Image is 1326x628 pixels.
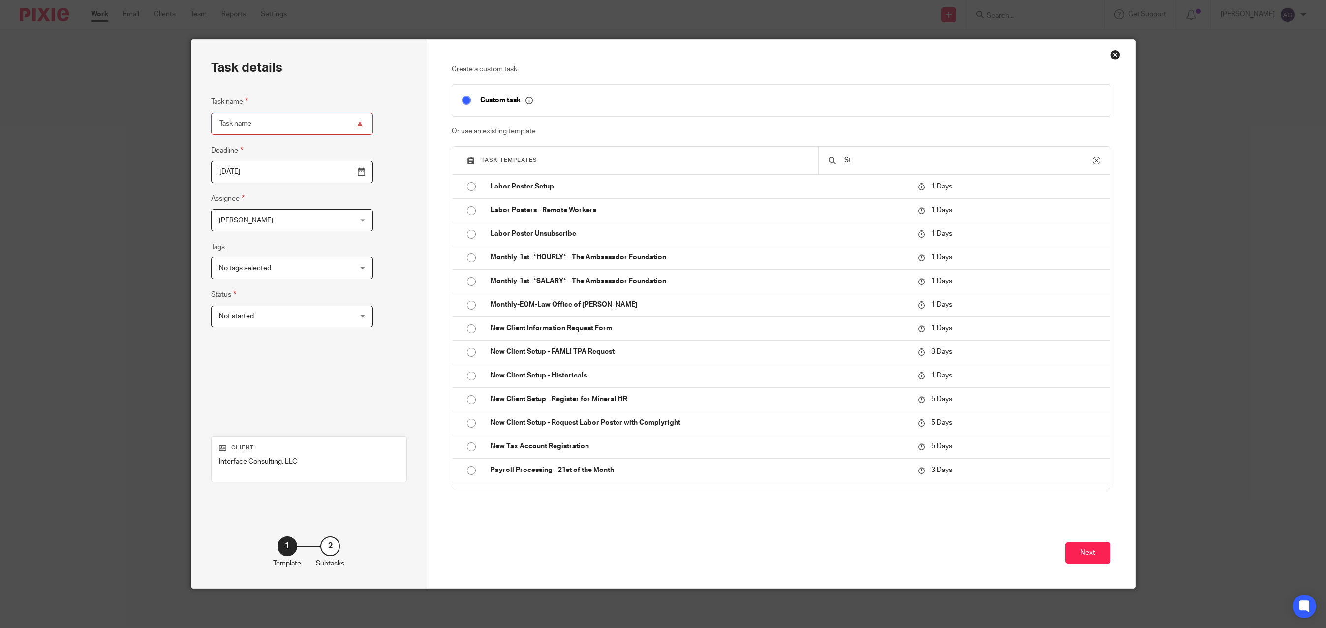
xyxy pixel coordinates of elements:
[320,536,340,556] div: 2
[491,441,908,451] p: New Tax Account Registration
[211,60,282,76] h2: Task details
[219,265,271,272] span: No tags selected
[480,96,533,105] p: Custom task
[211,193,245,204] label: Assignee
[219,217,273,224] span: [PERSON_NAME]
[491,229,908,239] p: Labor Poster Unsubscribe
[211,161,373,183] input: Pick a date
[931,254,952,261] span: 1 Days
[491,347,908,357] p: New Client Setup - FAMLI TPA Request
[931,301,952,308] span: 1 Days
[219,457,400,467] p: Interface Consulting, LLC
[491,300,908,310] p: Monthly-EOM-Law Office of [PERSON_NAME]
[452,64,1110,74] p: Create a custom task
[211,242,225,252] label: Tags
[843,155,1092,166] input: Search...
[491,465,908,475] p: Payroll Processing - 21st of the Month
[211,113,373,135] input: Task name
[931,396,952,403] span: 5 Days
[491,276,908,286] p: Monthly-1st- *SALARY* - The Ambassador Foundation
[491,323,908,333] p: New Client Information Request Form
[211,96,248,107] label: Task name
[931,443,952,450] span: 5 Days
[1065,542,1110,564] button: Next
[931,230,952,237] span: 1 Days
[481,157,537,163] span: Task templates
[931,372,952,379] span: 1 Days
[931,183,952,190] span: 1 Days
[491,418,908,428] p: New Client Setup - Request Labor Poster with Complyright
[452,126,1110,136] p: Or use an existing template
[278,536,297,556] div: 1
[273,559,301,568] p: Template
[219,444,400,452] p: Client
[931,325,952,332] span: 1 Days
[491,371,908,380] p: New Client Setup - Historicals
[931,278,952,284] span: 1 Days
[931,348,952,355] span: 3 Days
[219,313,254,320] span: Not started
[491,205,908,215] p: Labor Posters - Remote Workers
[931,207,952,214] span: 1 Days
[491,489,908,499] p: Payroll Processing - Apex Anesthesia LLC
[491,252,908,262] p: Monthly-1st- *HOURLY* - The Ambassador Foundation
[211,289,236,300] label: Status
[491,182,908,191] p: Labor Poster Setup
[931,467,952,473] span: 3 Days
[316,559,344,568] p: Subtasks
[211,145,243,156] label: Deadline
[931,419,952,426] span: 5 Days
[491,394,908,404] p: New Client Setup - Register for Mineral HR
[1110,50,1120,60] div: Close this dialog window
